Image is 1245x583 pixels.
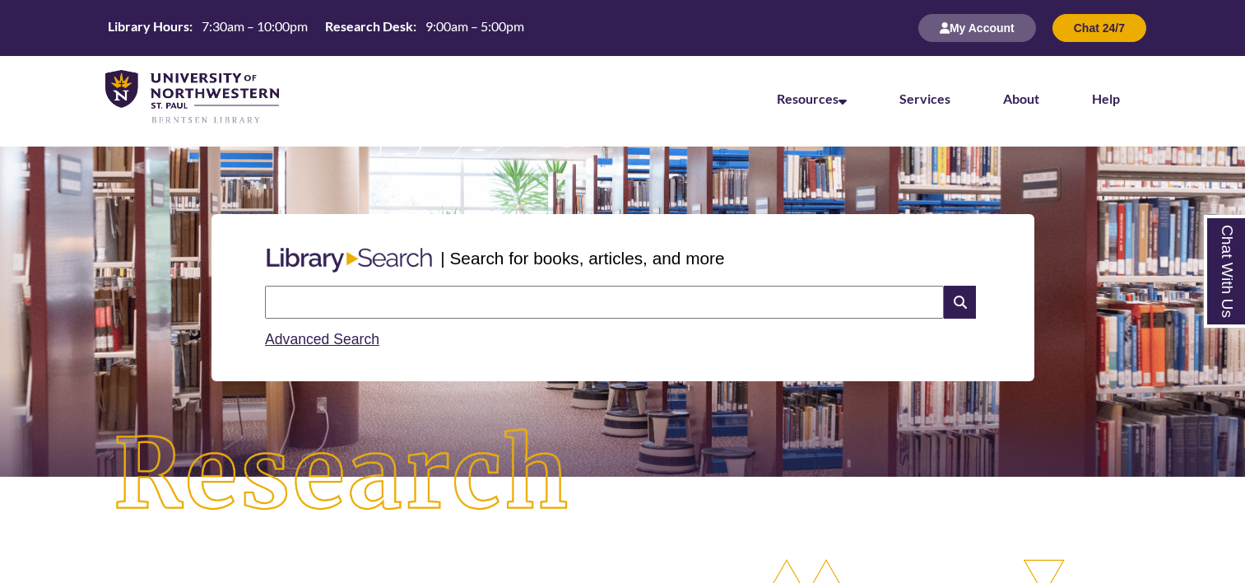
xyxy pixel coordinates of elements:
[1052,21,1146,35] a: Chat 24/7
[101,17,195,35] th: Library Hours:
[258,241,440,279] img: Libary Search
[918,21,1036,35] a: My Account
[1003,91,1039,106] a: About
[440,245,724,271] p: | Search for books, articles, and more
[1092,91,1120,106] a: Help
[101,17,531,38] table: Hours Today
[425,18,524,34] span: 9:00am – 5:00pm
[918,14,1036,42] button: My Account
[265,331,379,347] a: Advanced Search
[899,91,950,106] a: Services
[202,18,308,34] span: 7:30am – 10:00pm
[318,17,419,35] th: Research Desk:
[105,70,279,125] img: UNWSP Library Logo
[101,17,531,40] a: Hours Today
[777,91,847,106] a: Resources
[63,378,623,573] img: Research
[1052,14,1146,42] button: Chat 24/7
[944,286,975,319] i: Search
